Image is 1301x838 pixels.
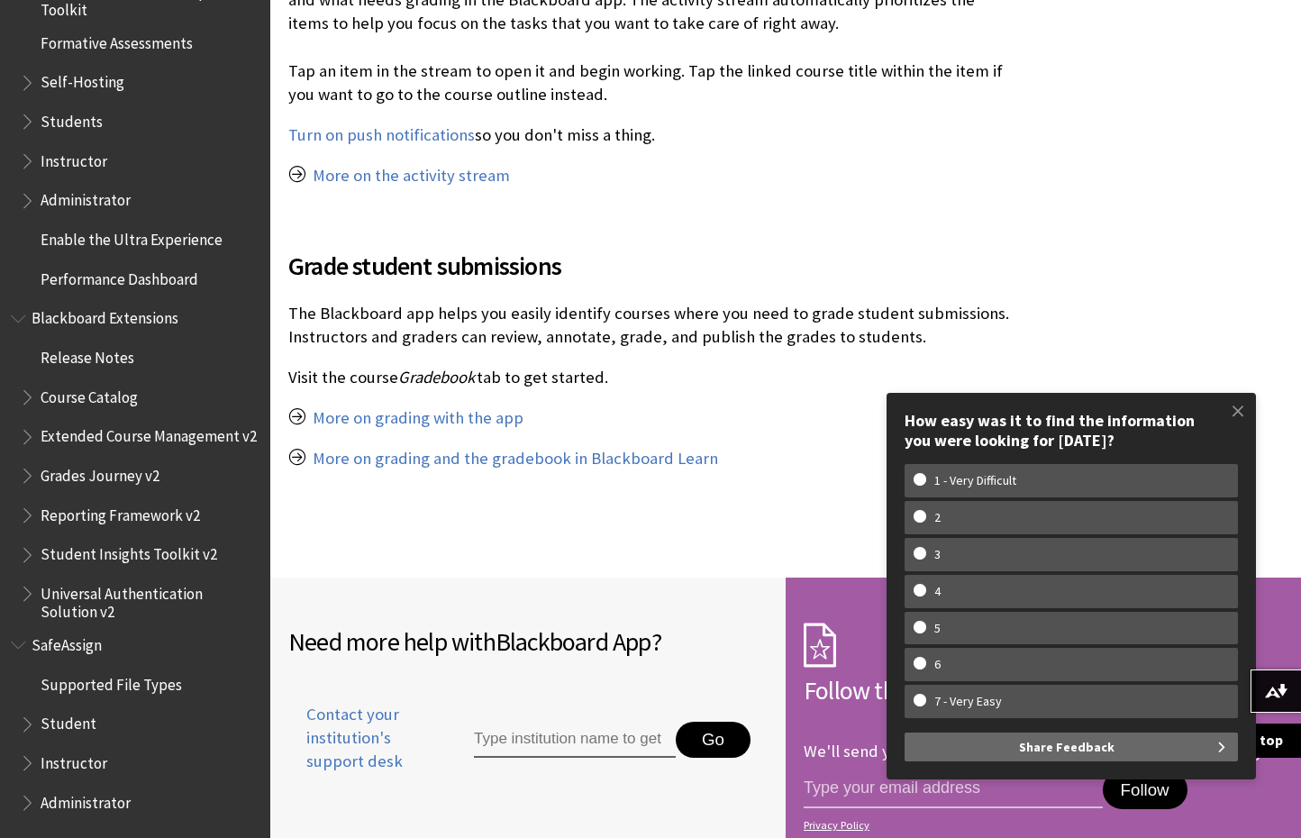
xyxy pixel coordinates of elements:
w-span: 1 - Very Difficult [914,473,1037,488]
span: Release Notes [41,342,134,367]
span: Share Feedback [1019,733,1114,761]
span: Self-Hosting [41,68,124,92]
span: SafeAssign [32,630,102,654]
span: Reporting Framework v2 [41,500,200,524]
a: More on the activity stream [313,165,510,187]
button: Share Feedback [905,733,1238,761]
w-span: 3 [914,547,961,562]
a: Privacy Policy [804,819,1278,832]
span: Extended Course Management v2 [41,422,257,446]
button: Go [676,722,751,758]
span: Grade student submissions [288,247,1016,285]
span: Supported File Types [41,669,182,694]
span: Formative Assessments [41,28,193,52]
span: Performance Dashboard [41,264,198,288]
span: Enable the Ultra Experience [41,224,223,249]
input: email address [804,770,1103,808]
span: Administrator [41,186,131,210]
a: More on grading and the gradebook in Blackboard Learn [313,448,718,469]
w-span: 7 - Very Easy [914,694,1023,709]
input: Type institution name to get support [474,722,676,758]
w-span: 6 [914,657,961,672]
span: Instructor [41,146,107,170]
img: Subscription Icon [804,623,836,668]
div: How easy was it to find the information you were looking for [DATE]? [905,411,1238,450]
a: Turn on push notifications [288,124,475,146]
span: Student [41,709,96,733]
w-span: 5 [914,621,961,636]
p: Visit the course tab to get started. [288,366,1016,389]
span: Course Catalog [41,382,138,406]
p: so you don't miss a thing. [288,123,1016,147]
p: We'll send you an email each time we make an important change. [804,741,1272,761]
h2: Follow this page! [804,671,1283,709]
nav: Book outline for Blackboard SafeAssign [11,630,259,817]
span: Gradebook [398,367,475,387]
span: Blackboard Extensions [32,304,178,328]
button: Follow [1103,770,1187,810]
nav: Book outline for Blackboard Extensions [11,304,259,622]
span: Student Insights Toolkit v2 [41,540,217,564]
a: More on grading with the app [313,407,523,429]
span: Instructor [41,748,107,772]
a: Contact your institution's support desk [288,703,432,796]
w-span: 4 [914,584,961,599]
p: The Blackboard app helps you easily identify courses where you need to grade student submissions.... [288,302,1016,349]
span: Students [41,106,103,131]
span: Grades Journey v2 [41,460,159,485]
span: Administrator [41,788,131,812]
span: Blackboard App [496,625,651,658]
h2: Need more help with ? [288,623,768,660]
w-span: 2 [914,510,961,525]
span: Contact your institution's support desk [288,703,432,774]
span: Universal Authentication Solution v2 [41,578,258,621]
